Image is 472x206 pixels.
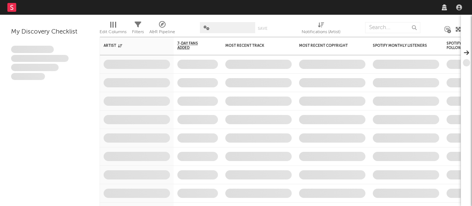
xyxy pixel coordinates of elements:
div: Most Recent Track [225,43,281,48]
div: Artist [104,43,159,48]
div: Spotify Monthly Listeners [373,43,428,48]
span: Praesent ac interdum [11,64,59,71]
div: Notifications (Artist) [302,18,340,40]
div: My Discovery Checklist [11,28,88,36]
span: Integer aliquet in purus et [11,55,69,62]
div: Edit Columns [100,28,126,36]
div: Filters [132,18,144,40]
div: Notifications (Artist) [302,28,340,36]
div: Most Recent Copyright [299,43,354,48]
div: Filters [132,28,144,36]
input: Search... [365,22,420,33]
div: A&R Pipeline [149,18,175,40]
button: Save [258,27,267,31]
div: A&R Pipeline [149,28,175,36]
span: Aliquam viverra [11,73,45,80]
div: Edit Columns [100,18,126,40]
span: 7-Day Fans Added [177,41,207,50]
span: Lorem ipsum dolor [11,46,54,53]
